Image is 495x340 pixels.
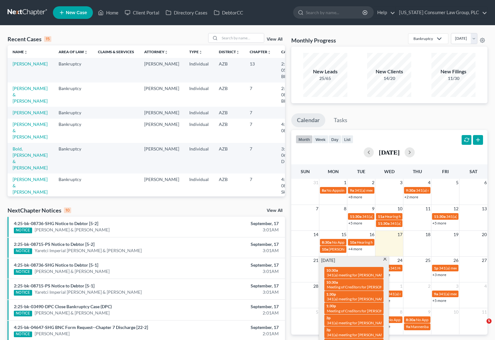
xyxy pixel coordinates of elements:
a: +5 more [432,298,446,303]
a: [PERSON_NAME] & [PERSON_NAME] [35,310,110,316]
td: AZB [214,173,245,198]
div: 3:01AM [195,268,279,275]
span: Hearing for [PERSON_NAME] [357,240,406,245]
div: New Leads [303,68,347,75]
span: 4 [427,179,431,186]
span: 26 [453,257,459,264]
span: 10 [453,308,459,316]
div: NOTICE [14,228,32,233]
span: Sat [469,169,477,174]
span: 9 [427,308,431,316]
div: September, 17 [195,303,279,310]
i: unfold_more [84,50,88,54]
span: No Appointments [332,240,361,245]
span: Meeting of Creditors for [PERSON_NAME] [327,285,397,289]
td: Bankruptcy [54,82,93,107]
span: 3p [326,315,331,320]
th: Claims & Services [93,45,139,58]
td: AZB [214,107,245,118]
span: 341(a) meeting for [PERSON_NAME] [327,273,388,277]
span: 4 [484,282,487,290]
span: 17 [397,231,403,238]
a: Bold, [PERSON_NAME] & [PERSON_NAME] [13,146,48,170]
a: Home [95,7,122,18]
a: 2:25-bk-03490-DPC Close Bankruptcy Case (DPC) [14,304,112,309]
td: 7 [245,119,276,143]
span: 10 [397,205,403,212]
i: unfold_more [164,50,168,54]
span: 24 [397,257,403,264]
a: Districtunfold_more [219,49,240,54]
div: NOTICE [14,331,32,337]
span: 8a [322,188,326,193]
a: +8 more [348,195,362,199]
span: 341(a) meeting for [PERSON_NAME] [416,188,477,193]
span: 9 [371,205,375,212]
span: 15 [341,231,347,238]
button: week [313,135,328,144]
i: unfold_more [236,50,240,54]
span: Mannenbach Trial [411,324,441,329]
h2: [DATE] [379,149,400,156]
div: NOTICE [14,290,32,296]
a: Yaretci Imperial [PERSON_NAME] & [PERSON_NAME] [35,289,142,295]
td: Individual [184,107,214,118]
span: 16 [369,231,375,238]
span: 3 [455,282,459,290]
a: View All [267,208,282,213]
a: +3 more [432,272,446,277]
a: Chapterunfold_more [250,49,271,54]
td: Individual [184,58,214,82]
td: Individual [184,143,214,173]
td: 13 [245,58,276,82]
span: 10:30a [326,280,338,285]
span: 1p [434,266,438,270]
span: 341(a) meeting for [PERSON_NAME] & [PERSON_NAME] [362,214,456,219]
a: Help [374,7,395,18]
span: 5 [315,308,319,316]
a: [PERSON_NAME] [35,331,70,337]
span: 9a [434,292,438,296]
a: [PERSON_NAME] & [PERSON_NAME] [13,177,48,195]
span: 13 [481,205,487,212]
i: unfold_more [24,50,28,54]
span: 9a [350,188,354,193]
a: +2 more [404,195,418,199]
div: September, 17 [195,324,279,331]
td: [PERSON_NAME] [139,143,184,173]
span: 21 [313,257,319,264]
td: Bankruptcy [54,107,93,118]
a: [PERSON_NAME] & [PERSON_NAME] [13,86,48,104]
td: [PERSON_NAME] [139,107,184,118]
span: 11:30a [378,221,390,226]
span: 8:30a [406,317,415,322]
span: 1 [343,179,347,186]
button: day [328,135,341,144]
a: DebtorCC [211,7,246,18]
h3: Monthly Progress [291,37,336,44]
a: Calendar [291,113,325,127]
span: 27 [481,257,487,264]
a: Nameunfold_more [13,49,28,54]
td: 4:25-bk-08011-SHG [276,173,306,198]
div: New Filings [431,68,475,75]
span: 19 [453,231,459,238]
a: [US_STATE] Consumer Law Group, PLC [396,7,487,18]
span: 11:30a [434,214,446,219]
span: 341(a) meeting for [PERSON_NAME] [327,320,388,325]
span: 31 [313,179,319,186]
div: 25/65 [303,75,347,82]
td: AZB [214,58,245,82]
a: Yaretci Imperial [PERSON_NAME] & [PERSON_NAME] [35,247,142,254]
span: Sun [301,169,310,174]
span: [DATE] [321,257,335,263]
button: month [296,135,313,144]
a: [PERSON_NAME] & [PERSON_NAME] [35,268,110,275]
span: 18 [425,231,431,238]
div: September, 17 [195,262,279,268]
span: 341(a) meeting for [PERSON_NAME] & [PERSON_NAME] [327,297,421,301]
span: 8:30a [322,240,331,245]
span: Fri [442,169,449,174]
span: No Appointments [327,188,356,193]
span: 341(a) meeting for [PERSON_NAME] & [PERSON_NAME] [327,332,421,337]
